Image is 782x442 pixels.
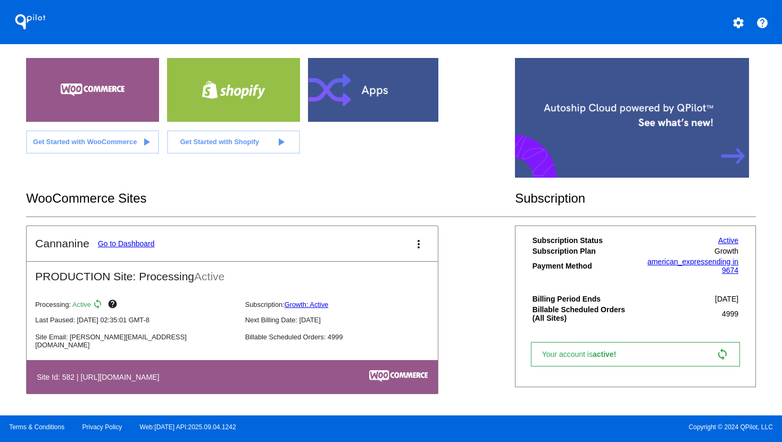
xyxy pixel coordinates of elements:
span: Active [194,270,224,282]
mat-icon: sync [93,299,105,312]
p: Site Email: [PERSON_NAME][EMAIL_ADDRESS][DOMAIN_NAME] [35,333,236,349]
span: Get Started with Shopify [180,138,260,146]
a: Growth: Active [285,301,329,308]
span: Active [72,301,91,308]
span: 4999 [722,310,738,318]
mat-icon: help [107,299,120,312]
a: Active [718,236,738,245]
a: Your account isactive! sync [531,342,740,366]
a: Web:[DATE] API:2025.09.04.1242 [140,423,236,431]
mat-icon: play_arrow [140,136,153,148]
th: Payment Method [532,257,636,275]
th: Billable Scheduled Orders (All Sites) [532,305,636,323]
a: Get Started with WooCommerce [26,130,159,154]
span: american_express [647,257,708,266]
h2: Cannanine [35,237,89,250]
span: Growth [714,247,738,255]
a: Privacy Policy [82,423,122,431]
span: [DATE] [715,295,738,303]
th: Billing Period Ends [532,294,636,304]
h2: WooCommerce Sites [26,191,515,206]
img: c53aa0e5-ae75-48aa-9bee-956650975ee5 [369,370,428,382]
mat-icon: play_arrow [274,136,287,148]
mat-icon: more_vert [412,238,425,251]
th: Subscription Plan [532,246,636,256]
a: Get Started with Shopify [167,130,300,154]
h2: Subscription [515,191,756,206]
h1: QPilot [9,11,52,32]
p: Last Paused: [DATE] 02:35:01 GMT-8 [35,316,236,324]
span: Copyright © 2024 QPilot, LLC [400,423,773,431]
a: american_expressending in 9674 [647,257,738,274]
p: Subscription: [245,301,446,308]
span: Get Started with WooCommerce [33,138,137,146]
span: Your account is [542,350,627,358]
p: Processing: [35,299,236,312]
p: Next Billing Date: [DATE] [245,316,446,324]
h2: PRODUCTION Site: Processing [27,262,438,283]
h4: Site Id: 582 | [URL][DOMAIN_NAME] [37,373,164,381]
mat-icon: sync [716,348,729,361]
th: Subscription Status [532,236,636,245]
span: active! [593,350,621,358]
a: Terms & Conditions [9,423,64,431]
a: Go to Dashboard [98,239,155,248]
p: Billable Scheduled Orders: 4999 [245,333,446,341]
mat-icon: help [756,16,769,29]
mat-icon: settings [732,16,745,29]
